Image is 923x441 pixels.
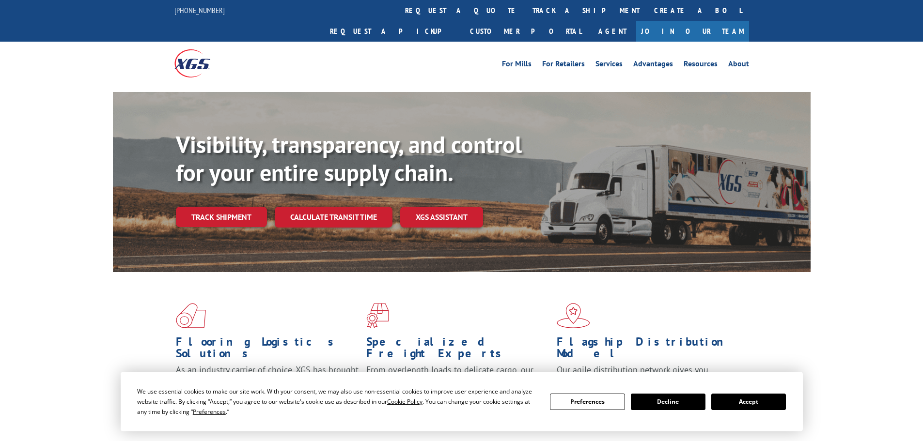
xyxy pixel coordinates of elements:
[400,207,483,228] a: XGS ASSISTANT
[193,408,226,416] span: Preferences
[550,394,625,410] button: Preferences
[176,129,522,187] b: Visibility, transparency, and control for your entire supply chain.
[176,207,267,227] a: Track shipment
[137,386,538,417] div: We use essential cookies to make our site work. With your consent, we may also use non-essential ...
[121,372,803,431] div: Cookie Consent Prompt
[275,207,392,228] a: Calculate transit time
[502,60,532,71] a: For Mills
[542,60,585,71] a: For Retailers
[387,397,422,406] span: Cookie Policy
[366,364,549,407] p: From overlength loads to delicate cargo, our experienced staff knows the best way to move your fr...
[728,60,749,71] a: About
[595,60,623,71] a: Services
[557,336,740,364] h1: Flagship Distribution Model
[323,21,463,42] a: Request a pickup
[711,394,786,410] button: Accept
[174,5,225,15] a: [PHONE_NUMBER]
[557,303,590,328] img: xgs-icon-flagship-distribution-model-red
[684,60,718,71] a: Resources
[589,21,636,42] a: Agent
[463,21,589,42] a: Customer Portal
[557,364,735,387] span: Our agile distribution network gives you nationwide inventory management on demand.
[176,303,206,328] img: xgs-icon-total-supply-chain-intelligence-red
[176,336,359,364] h1: Flooring Logistics Solutions
[636,21,749,42] a: Join Our Team
[633,60,673,71] a: Advantages
[631,394,705,410] button: Decline
[366,336,549,364] h1: Specialized Freight Experts
[176,364,359,398] span: As an industry carrier of choice, XGS has brought innovation and dedication to flooring logistics...
[366,303,389,328] img: xgs-icon-focused-on-flooring-red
